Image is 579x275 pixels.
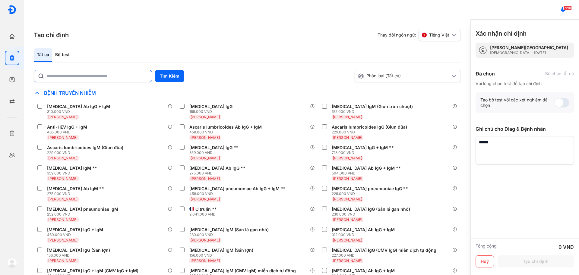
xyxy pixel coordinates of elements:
span: [PERSON_NAME] [48,197,78,201]
div: 252.000 VND [47,212,121,217]
h3: Tạo chỉ định [34,31,69,39]
div: 229.000 VND [332,130,410,135]
div: 155.000 VND [189,109,235,114]
div: 156.000 VND [47,253,112,258]
span: Bệnh Truyền Nhiễm [41,90,99,96]
span: [PERSON_NAME] [191,176,220,181]
span: [PERSON_NAME] [191,258,220,263]
div: 310.000 VND [47,109,112,114]
span: [PERSON_NAME] [191,197,220,201]
div: 504.000 VND [332,171,403,176]
div: [MEDICAL_DATA] Ab IgG + IgM [47,104,110,109]
div: 312.000 VND [332,232,397,237]
div: [MEDICAL_DATA] IgG (Sán lợn) [47,248,110,253]
span: [PERSON_NAME] [48,176,78,181]
div: [MEDICAL_DATA] Ab IgG + IgM [332,227,395,232]
div: Citrulin ** [195,206,217,212]
div: 275.000 VND [189,171,248,176]
div: Bỏ chọn tất cả [545,71,574,76]
div: 229.000 VND [47,150,126,155]
div: 359.000 VND [47,171,100,176]
div: 2.041.000 VND [189,212,219,217]
div: [MEDICAL_DATA] IgG + IgM [47,227,103,232]
div: Đã chọn [476,70,495,77]
div: Tạo bộ test với các xét nghiệm đã chọn [480,97,555,108]
span: [PERSON_NAME] [333,197,362,201]
span: [PERSON_NAME] [48,156,78,160]
span: [PERSON_NAME] [191,238,220,242]
div: [MEDICAL_DATA] IgM (Giun tròn chuột) [332,104,413,109]
div: Ghi chú cho Diag & Bệnh nhân [476,125,574,133]
button: Huỷ [476,255,494,267]
div: [MEDICAL_DATA] IgM (CMV IgM) miễn dịch tự động [189,268,296,273]
div: [MEDICAL_DATA] IgG (CMV IgG) miễn dịch tự động [332,248,436,253]
img: logo [7,258,17,268]
div: [MEDICAL_DATA] IgG + IgM (CMV IgG + IgM) [47,268,138,273]
span: [PERSON_NAME] [191,135,220,140]
div: 155.000 VND [332,109,415,114]
div: 0 VND [558,243,574,251]
div: 227.000 VND [332,253,439,258]
div: 230.000 VND [189,232,271,237]
span: [PERSON_NAME] [333,238,362,242]
span: [PERSON_NAME] [333,258,362,263]
div: [MEDICAL_DATA] IgM (Sán lợn) [189,248,253,253]
div: [MEDICAL_DATA] pneumoniae Ab IgG + IgM ** [189,186,286,191]
div: Tổng cộng [476,243,497,251]
div: [MEDICAL_DATA] Ab IgM ** [47,186,104,191]
div: 229.000 VND [332,191,410,196]
div: 156.000 VND [189,253,256,258]
div: Phân loại (Tất cả) [358,73,450,79]
div: [MEDICAL_DATA] IgM (Sán lá gan nhỏ) [189,227,269,232]
span: Tiếng Việt [429,32,449,38]
div: [MEDICAL_DATA] IgG [189,104,233,109]
span: [PERSON_NAME] [333,156,362,160]
div: Anti-HEV IgG + IgM [47,124,87,130]
button: Tìm Kiếm [155,70,184,82]
div: [MEDICAL_DATA] pneumoniae IgM [47,206,118,212]
div: 460.000 VND [47,232,106,237]
div: Ascaris lumbricoides Ab IgG + IgM [189,124,262,130]
span: [PERSON_NAME] [48,258,78,263]
div: 458.000 VND [189,130,264,135]
div: 718.000 VND [332,150,396,155]
span: [PERSON_NAME] [191,115,220,119]
div: Bộ test [52,48,73,62]
span: [PERSON_NAME] [48,238,78,242]
div: 458.000 VND [189,191,288,196]
div: [MEDICAL_DATA] IgG + IgM ** [332,145,394,150]
div: [PERSON_NAME][GEOGRAPHIC_DATA] [490,45,568,50]
div: Thay đổi ngôn ngữ: [378,29,461,41]
div: 230.000 VND [332,212,413,217]
span: [PERSON_NAME] [333,217,362,222]
div: Tất cả [34,48,52,62]
span: [PERSON_NAME] [333,115,362,119]
span: [PERSON_NAME] [333,176,362,181]
button: Tạo chỉ định [498,255,574,267]
h3: Xác nhận chỉ định [476,29,527,38]
div: 275.000 VND [47,191,106,196]
span: [PERSON_NAME] [48,115,78,119]
div: 465.000 VND [47,130,90,135]
div: [MEDICAL_DATA] Ab IgG + IgM ** [332,165,401,171]
div: [MEDICAL_DATA] Ab IgG + IgM [332,268,395,273]
div: [MEDICAL_DATA] IgM ** [47,165,97,171]
div: Ascaris lumbricoides IgM (Giun đũa) [47,145,123,150]
span: [PERSON_NAME] [48,217,78,222]
div: [MEDICAL_DATA] pneumoniae IgG ** [332,186,408,191]
div: [DEMOGRAPHIC_DATA] - [DATE] [490,50,568,55]
span: [PERSON_NAME] [191,156,220,160]
div: 359.000 VND [189,150,241,155]
span: 7210 [563,6,572,10]
div: Ascaris lumbricoides IgG (Giun đũa) [332,124,407,130]
div: Vui lòng chọn test để tạo chỉ định [476,81,574,86]
div: [MEDICAL_DATA] IgG ** [189,145,239,150]
div: [MEDICAL_DATA] Ab IgG ** [189,165,245,171]
div: [MEDICAL_DATA] IgG (Sán lá gan nhỏ) [332,206,410,212]
img: logo [8,5,17,14]
span: [PERSON_NAME] [48,135,78,140]
span: [PERSON_NAME] [333,135,362,140]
